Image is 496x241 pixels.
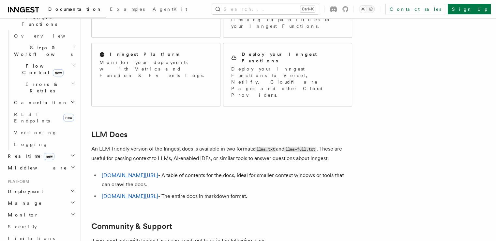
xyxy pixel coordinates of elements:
[14,33,81,39] span: Overview
[44,2,106,18] a: Documentation
[8,236,55,241] span: Limitations
[63,114,74,121] span: new
[14,130,57,135] span: Versioning
[11,99,68,106] span: Cancellation
[48,7,102,12] span: Documentation
[359,5,375,13] button: Toggle dark mode
[11,108,77,127] a: REST Endpointsnew
[11,127,77,138] a: Versioning
[8,224,37,229] span: Security
[91,43,220,106] a: Inngest PlatformMonitor your deployments with Metrics and Function & Events Logs.
[102,172,158,178] a: [DOMAIN_NAME][URL]
[5,165,67,171] span: Middleware
[5,200,42,206] span: Manage
[106,2,149,18] a: Examples
[11,138,77,150] a: Logging
[5,221,77,233] a: Security
[231,66,344,98] p: Deploy your Inngest Functions to Vercel, Netlify, Cloudflare Pages and other Cloud Providers.
[44,153,54,160] span: new
[212,4,319,14] button: Search...Ctrl+K
[223,43,352,106] a: Deploy your Inngest FunctionsDeploy your Inngest Functions to Vercel, Netlify, Cloudflare Pages a...
[11,44,73,57] span: Steps & Workflows
[5,12,77,30] button: Inngest Functions
[53,69,64,76] span: new
[385,4,445,14] a: Contact sales
[5,179,29,184] span: Platform
[5,162,77,174] button: Middleware
[5,30,77,150] div: Inngest Functions
[11,63,72,76] span: Flow Control
[11,78,77,97] button: Errors & Retries
[11,97,77,108] button: Cancellation
[11,30,77,42] a: Overview
[11,60,77,78] button: Flow Controlnew
[14,142,48,147] span: Logging
[242,51,344,64] h2: Deploy your Inngest Functions
[5,188,43,195] span: Deployment
[11,42,77,60] button: Steps & Workflows
[91,130,128,139] a: LLM Docs
[100,192,352,201] li: - The entire docs in markdown format.
[14,112,50,123] span: REST Endpoints
[110,51,179,57] h2: Inngest Platform
[149,2,191,18] a: AgentKit
[5,209,77,221] button: Monitor
[5,14,70,27] span: Inngest Functions
[110,7,145,12] span: Examples
[5,153,54,159] span: Realtime
[99,59,212,79] p: Monitor your deployments with Metrics and Function & Events Logs.
[5,150,77,162] button: Realtimenew
[100,171,352,189] li: - A table of contents for the docs, ideal for smaller context windows or tools that can crawl the...
[284,147,316,152] code: llms-full.txt
[5,197,77,209] button: Manage
[91,222,172,231] a: Community & Support
[91,144,352,163] p: An LLM-friendly version of the Inngest docs is available in two formats: and . These are useful f...
[102,193,158,199] a: [DOMAIN_NAME][URL]
[255,147,276,152] code: llms.txt
[5,212,38,218] span: Monitor
[153,7,187,12] span: AgentKit
[5,185,77,197] button: Deployment
[11,81,71,94] span: Errors & Retries
[300,6,315,12] kbd: Ctrl+K
[448,4,491,14] a: Sign Up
